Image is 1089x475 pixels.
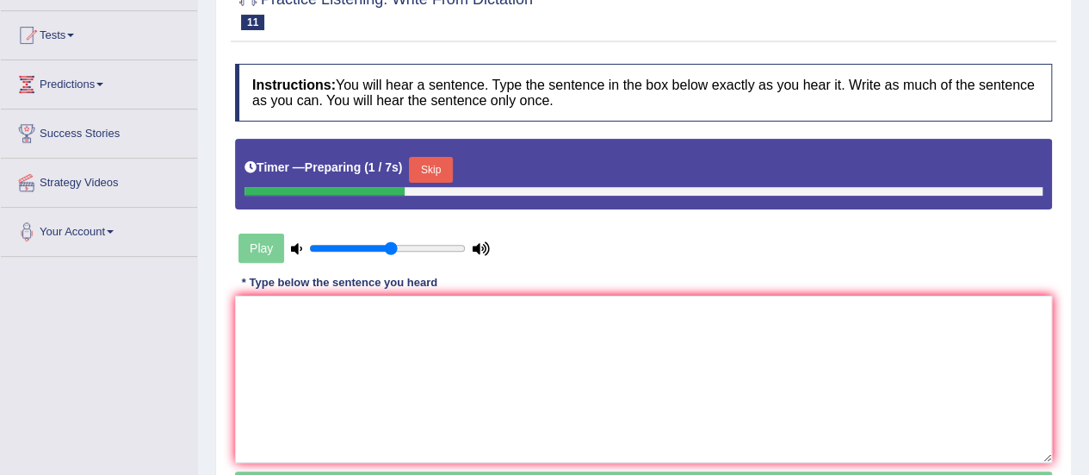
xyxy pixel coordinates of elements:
[368,160,399,174] b: 1 / 7s
[235,64,1052,122] h4: You will hear a sentence. Type the sentence in the box below exactly as you hear it. Write as muc...
[1,159,197,202] a: Strategy Videos
[235,274,444,291] div: * Type below the sentence you heard
[1,11,197,54] a: Tests
[241,15,264,30] span: 11
[305,160,361,174] b: Preparing
[1,109,197,153] a: Success Stories
[252,78,336,92] b: Instructions:
[1,60,197,103] a: Predictions
[1,208,197,251] a: Your Account
[364,160,368,174] b: (
[399,160,403,174] b: )
[244,161,402,174] h5: Timer —
[409,157,452,183] button: Skip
